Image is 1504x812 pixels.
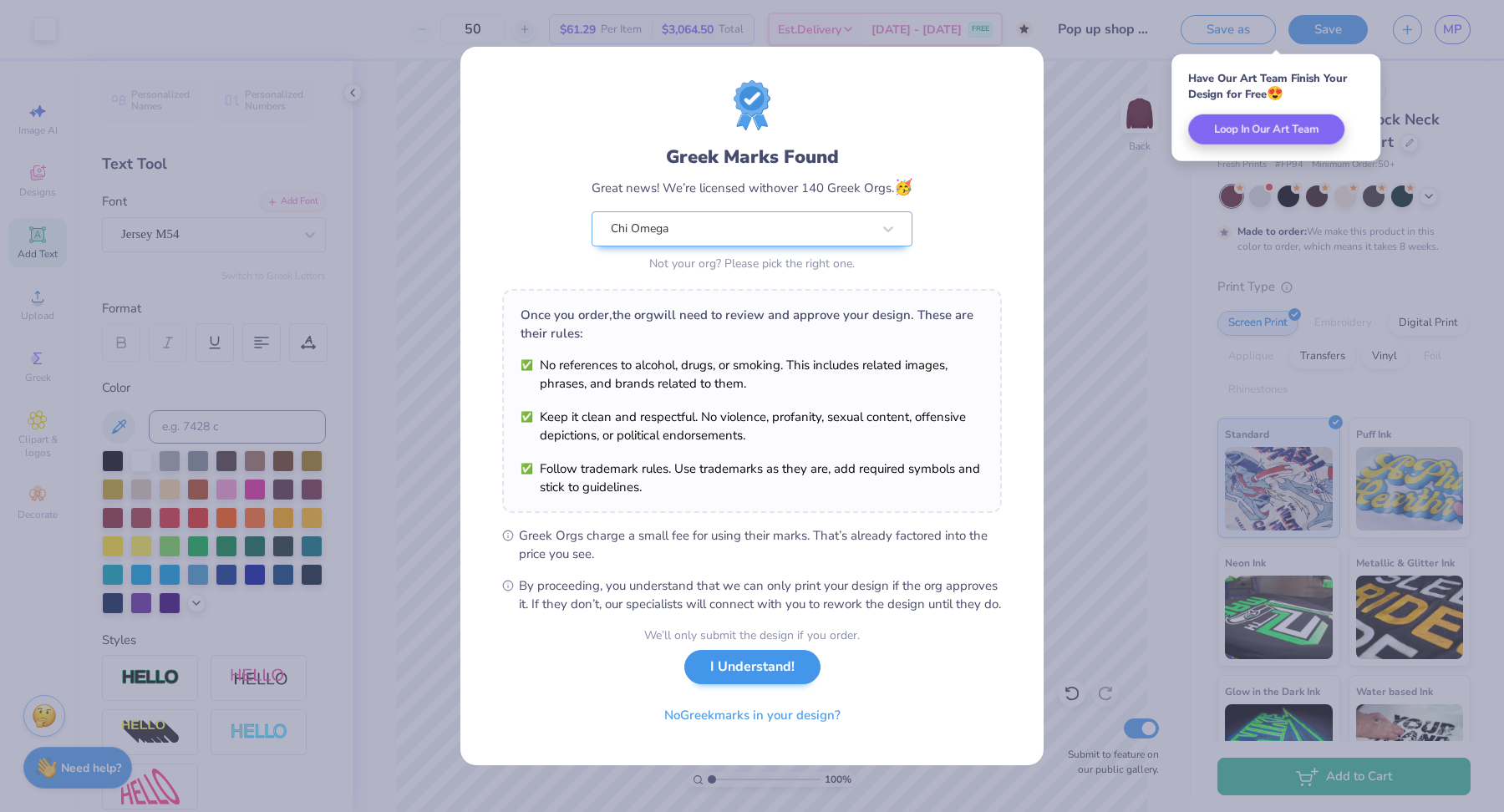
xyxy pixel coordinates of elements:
li: Follow trademark rules. Use trademarks as they are, add required symbols and stick to guidelines. [521,459,983,496]
span: Greek Orgs charge a small fee for using their marks. That’s already factored into the price you see. [519,526,1002,563]
img: license-marks-badge.png [734,80,770,130]
button: NoGreekmarks in your design? [650,698,855,733]
button: Loop In Our Art Team [1188,114,1344,145]
div: Great news! We’re licensed with over 140 Greek Orgs. [592,176,912,199]
li: Keep it clean and respectful. No violence, profanity, sexual content, offensive depictions, or po... [521,408,983,444]
div: Once you order, the org will need to review and approve your design. These are their rules: [521,306,983,343]
button: I Understand! [684,650,821,684]
div: We’ll only submit the design if you order. [644,627,860,644]
div: Not your org? Please pick the right one. [592,255,912,272]
div: Have Our Art Team Finish Your Design for Free [1188,71,1364,102]
li: No references to alcohol, drugs, or smoking. This includes related images, phrases, and brands re... [521,356,983,393]
span: By proceeding, you understand that we can only print your design if the org approves it. If they ... [519,576,1002,613]
span: 🥳 [894,177,912,197]
span: 😍 [1267,84,1283,103]
div: Greek Marks Found [592,144,912,170]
